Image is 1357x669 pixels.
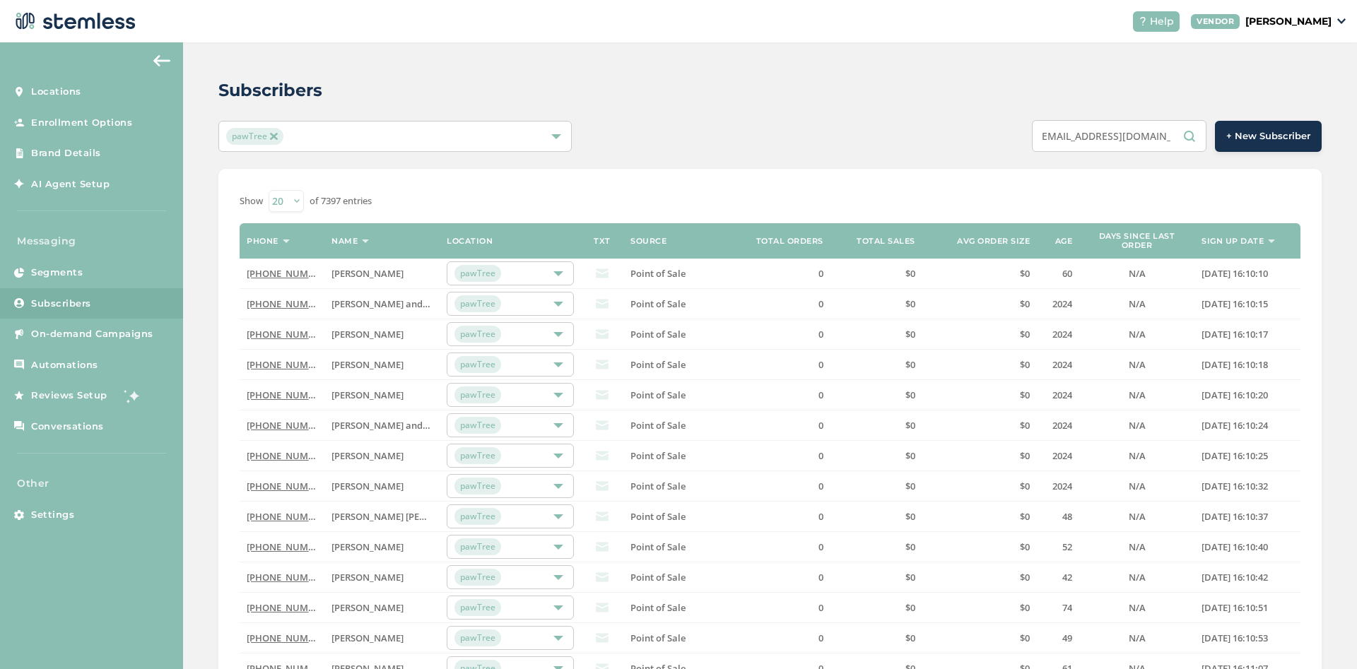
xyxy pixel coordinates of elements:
[1202,480,1268,492] span: [DATE] 16:10:32
[1020,449,1030,462] span: $0
[454,386,501,403] span: pawTree
[929,359,1030,371] label: $0
[1129,540,1146,553] span: N/A
[1202,328,1268,341] span: [DATE] 16:10:17
[1202,389,1293,401] label: 2025-04-28 16:10:20
[630,632,732,644] label: Point of Sale
[1044,389,1072,401] label: 2024
[1202,632,1293,644] label: 2025-04-28 16:10:53
[1032,120,1206,152] input: Search
[1191,14,1240,29] div: VENDOR
[247,268,317,280] label: (570) 955-6415
[1052,449,1072,462] span: 2024
[1129,328,1146,341] span: N/A
[1226,129,1310,143] span: + New Subscriber
[283,239,290,243] img: icon-sort-1e1d7615.svg
[1202,358,1268,371] span: [DATE] 16:10:18
[31,146,101,160] span: Brand Details
[838,632,915,644] label: $0
[454,417,501,434] span: pawTree
[454,295,501,312] span: pawTree
[1202,572,1293,584] label: 2025-04-28 16:10:42
[818,389,823,401] span: 0
[1129,267,1146,280] span: N/A
[746,420,823,432] label: 0
[630,511,732,523] label: Point of Sale
[818,571,823,584] span: 0
[247,420,317,432] label: (469) 900-6324
[331,389,433,401] label: Carolyn Rainis Robbins
[153,55,170,66] img: icon-arrow-back-accent-c549486e.svg
[905,571,915,584] span: $0
[905,601,915,614] span: $0
[838,420,915,432] label: $0
[1129,419,1146,432] span: N/A
[331,540,404,553] span: [PERSON_NAME]
[1150,14,1174,29] span: Help
[905,632,915,644] span: $0
[1202,237,1264,246] label: Sign up date
[331,358,404,371] span: [PERSON_NAME]
[746,632,823,644] label: 0
[1202,298,1293,310] label: 2025-04-28 16:10:15
[247,389,328,401] a: [PHONE_NUMBER]
[1086,389,1187,401] label: N/A
[1086,328,1187,341] label: N/A
[1086,420,1187,432] label: N/A
[31,297,91,311] span: Subscribers
[331,571,404,584] span: [PERSON_NAME]
[1052,480,1072,492] span: 2024
[1044,511,1072,523] label: 48
[905,480,915,492] span: $0
[1129,449,1146,462] span: N/A
[818,632,823,644] span: 0
[331,267,404,280] span: [PERSON_NAME]
[746,511,823,523] label: 0
[31,358,98,372] span: Automations
[630,632,686,644] span: Point of Sale
[746,572,823,584] label: 0
[1020,328,1030,341] span: $0
[454,569,501,586] span: pawTree
[1215,121,1322,152] button: + New Subscriber
[247,328,328,341] a: [PHONE_NUMBER]
[454,326,501,343] span: pawTree
[1086,632,1187,644] label: N/A
[630,328,732,341] label: Point of Sale
[1062,510,1072,523] span: 48
[929,298,1030,310] label: $0
[1202,540,1268,553] span: [DATE] 16:10:40
[1020,297,1030,310] span: $0
[818,540,823,553] span: 0
[1044,359,1072,371] label: 2024
[1286,601,1357,669] div: Chat Widget
[1020,267,1030,280] span: $0
[331,297,497,310] span: [PERSON_NAME] and [PERSON_NAME]
[929,420,1030,432] label: $0
[929,602,1030,614] label: $0
[746,328,823,341] label: 0
[1202,541,1293,553] label: 2025-04-28 16:10:40
[630,450,732,462] label: Point of Sale
[1202,419,1268,432] span: [DATE] 16:10:24
[247,267,328,280] a: [PHONE_NUMBER]
[247,298,317,310] label: (206) 778-1278
[1202,297,1268,310] span: [DATE] 16:10:15
[247,419,328,432] a: [PHONE_NUMBER]
[247,449,328,462] a: [PHONE_NUMBER]
[630,571,686,584] span: Point of Sale
[31,116,132,130] span: Enrollment Options
[630,572,732,584] label: Point of Sale
[746,268,823,280] label: 0
[929,450,1030,462] label: $0
[1062,571,1072,584] span: 42
[630,328,686,341] span: Point of Sale
[454,478,501,495] span: pawTree
[1202,511,1293,523] label: 2025-04-28 16:10:37
[1268,239,1275,243] img: icon-sort-1e1d7615.svg
[1139,17,1147,25] img: icon-help-white-03924b79.svg
[1129,297,1146,310] span: N/A
[31,266,83,280] span: Segments
[247,601,328,614] a: [PHONE_NUMBER]
[247,632,317,644] label: (510) 754-8122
